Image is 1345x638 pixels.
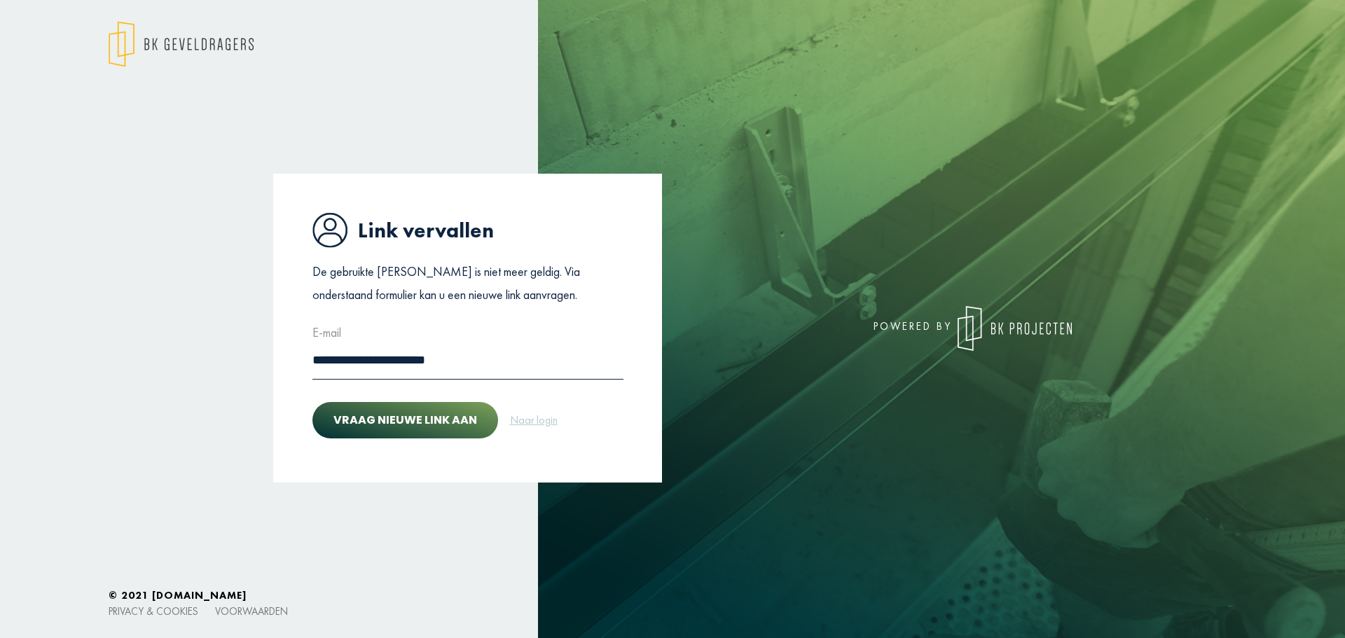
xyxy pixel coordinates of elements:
a: Privacy & cookies [109,604,198,618]
h1: Link vervallen [312,212,623,248]
img: logo [958,306,1072,351]
img: logo [109,21,254,67]
img: icon [312,212,347,248]
a: Voorwaarden [215,604,288,618]
label: E-mail [312,321,341,344]
h6: © 2021 [DOMAIN_NAME] [109,589,1236,602]
a: Naar login [509,411,558,429]
p: De gebruikte [PERSON_NAME] is niet meer geldig. Via onderstaand formulier kan u een nieuwe link a... [312,261,623,306]
div: powered by [683,306,1072,351]
button: Vraag nieuwe link aan [312,402,498,438]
